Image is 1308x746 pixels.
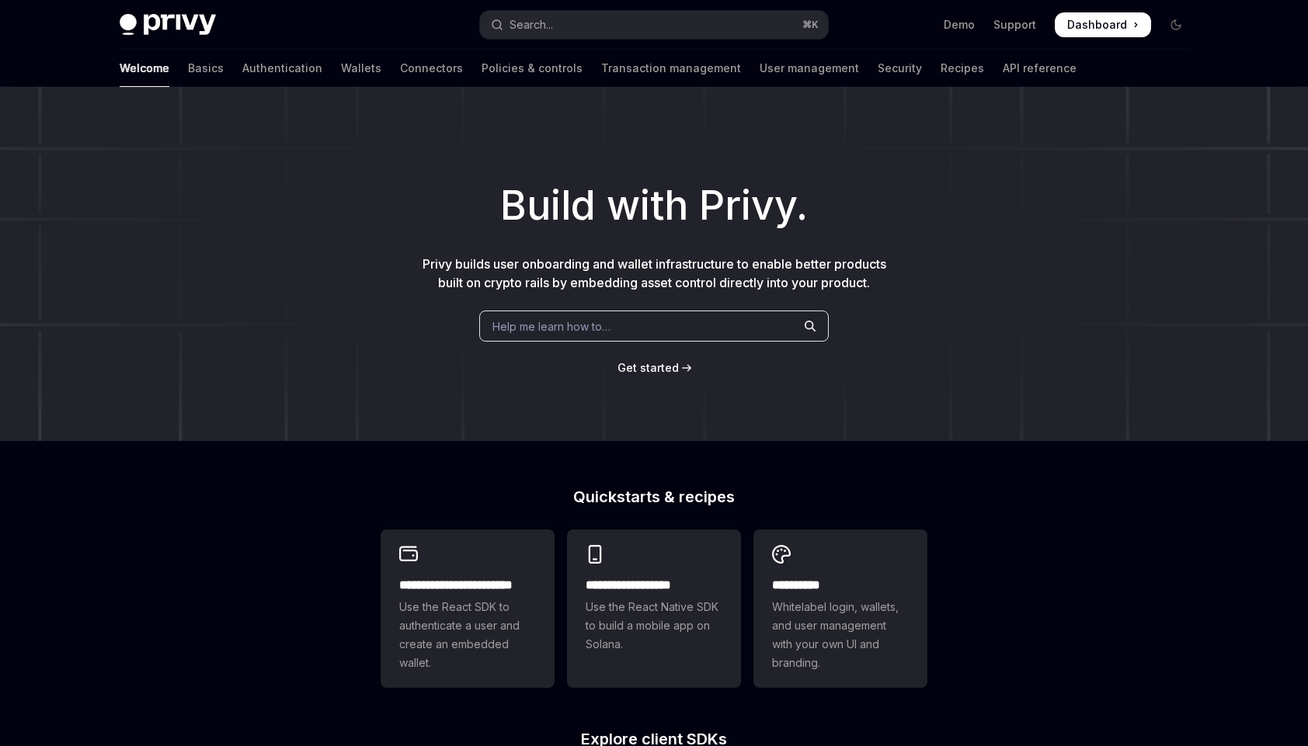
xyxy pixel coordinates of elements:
[1067,17,1127,33] span: Dashboard
[760,50,859,87] a: User management
[400,50,463,87] a: Connectors
[1003,50,1077,87] a: API reference
[753,529,927,688] a: **** *****Whitelabel login, wallets, and user management with your own UI and branding.
[492,318,611,335] span: Help me learn how to…
[772,598,909,672] span: Whitelabel login, wallets, and user management with your own UI and branding.
[510,16,553,34] div: Search...
[802,19,819,31] span: ⌘ K
[242,50,322,87] a: Authentication
[944,17,975,33] a: Demo
[617,361,679,374] span: Get started
[120,14,216,36] img: dark logo
[1055,12,1151,37] a: Dashboard
[878,50,922,87] a: Security
[601,50,741,87] a: Transaction management
[423,256,886,290] span: Privy builds user onboarding and wallet infrastructure to enable better products built on crypto ...
[617,360,679,376] a: Get started
[480,11,828,39] button: Open search
[188,50,224,87] a: Basics
[482,50,583,87] a: Policies & controls
[120,50,169,87] a: Welcome
[381,489,927,505] h2: Quickstarts & recipes
[399,598,536,672] span: Use the React SDK to authenticate a user and create an embedded wallet.
[341,50,381,87] a: Wallets
[993,17,1036,33] a: Support
[586,598,722,654] span: Use the React Native SDK to build a mobile app on Solana.
[941,50,984,87] a: Recipes
[1164,12,1188,37] button: Toggle dark mode
[567,529,741,688] a: **** **** **** ***Use the React Native SDK to build a mobile app on Solana.
[25,175,1283,236] h1: Build with Privy.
